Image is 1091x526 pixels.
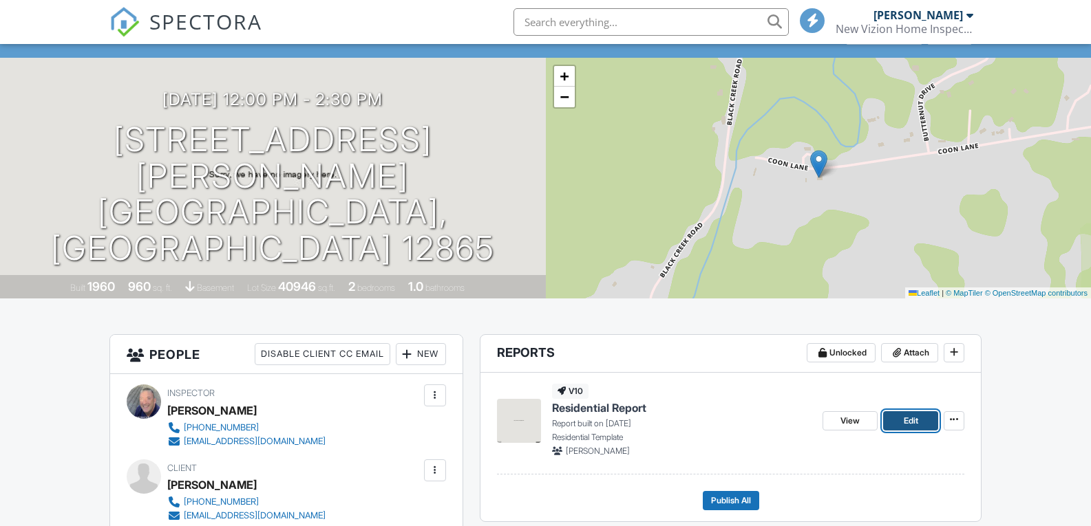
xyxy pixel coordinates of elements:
span: − [560,88,569,105]
a: SPECTORA [109,19,262,47]
div: [PERSON_NAME] [873,8,963,22]
span: + [560,67,569,85]
a: Zoom out [554,87,575,107]
div: [PERSON_NAME] [167,400,257,421]
div: More [927,25,972,44]
div: [PERSON_NAME] [167,474,257,495]
h3: People [110,335,463,374]
input: Search everything... [513,8,789,36]
span: sq.ft. [318,283,335,293]
span: Inspector [167,388,215,398]
a: [PHONE_NUMBER] [167,421,326,435]
div: New Vizion Home Inspections [836,22,973,36]
a: Leaflet [909,289,940,297]
span: Lot Size [247,283,276,293]
h3: [DATE] 12:00 pm - 2:30 pm [162,90,383,109]
div: 1960 [87,279,115,294]
div: Client View [846,25,922,44]
span: basement [197,283,234,293]
h1: [STREET_ADDRESS][PERSON_NAME] [GEOGRAPHIC_DATA], [GEOGRAPHIC_DATA] 12865 [22,122,524,267]
img: The Best Home Inspection Software - Spectora [109,7,140,37]
a: © MapTiler [946,289,983,297]
a: [EMAIL_ADDRESS][DOMAIN_NAME] [167,509,326,523]
span: Built [70,283,85,293]
span: Client [167,463,197,473]
a: [EMAIL_ADDRESS][DOMAIN_NAME] [167,435,326,448]
span: bathrooms [425,283,465,293]
div: New [396,343,446,365]
span: SPECTORA [149,7,262,36]
div: 40946 [278,279,316,294]
img: Marker [810,150,827,178]
div: [EMAIL_ADDRESS][DOMAIN_NAME] [184,510,326,521]
div: 2 [348,279,355,294]
div: 1.0 [408,279,423,294]
div: 960 [128,279,151,294]
div: Disable Client CC Email [255,343,390,365]
div: [EMAIL_ADDRESS][DOMAIN_NAME] [184,436,326,447]
a: Zoom in [554,66,575,87]
div: [PHONE_NUMBER] [184,422,259,433]
span: bedrooms [357,283,395,293]
a: [PHONE_NUMBER] [167,495,326,509]
span: sq. ft. [153,283,172,293]
span: | [942,289,944,297]
a: © OpenStreetMap contributors [985,289,1088,297]
div: [PHONE_NUMBER] [184,496,259,507]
